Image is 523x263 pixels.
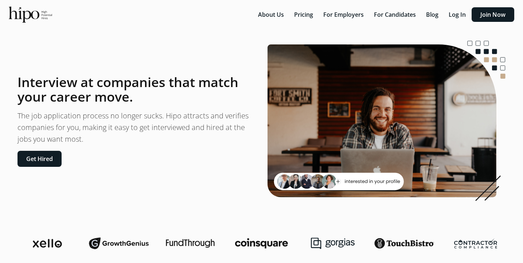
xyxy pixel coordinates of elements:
button: Get Hired [17,151,62,167]
a: Log In [444,11,472,19]
img: landing-image [268,41,506,201]
img: contractor-compliance-logo [454,238,497,248]
button: For Candidates [370,7,420,22]
img: touchbistro-logo [374,238,434,249]
a: Blog [422,11,444,19]
a: For Candidates [370,11,422,19]
a: Join Now [472,11,514,19]
button: Pricing [290,7,317,22]
p: The job application process no longer sucks. Hipo attracts and verifies companies for you, making... [17,110,256,145]
button: Log In [444,7,470,22]
button: For Employers [319,7,368,22]
button: Blog [422,7,443,22]
img: coinsquare-logo [235,238,288,248]
a: For Employers [319,11,370,19]
img: growthgenius-logo [89,236,149,251]
button: Join Now [472,7,514,22]
a: Pricing [290,11,319,19]
button: About Us [254,7,288,22]
img: official-logo [9,7,52,23]
img: xello-logo [33,239,62,248]
a: About Us [254,11,290,19]
img: fundthrough-logo [166,239,215,248]
img: gorgias-logo [311,238,355,249]
h1: Interview at companies that match your career move. [17,75,256,104]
